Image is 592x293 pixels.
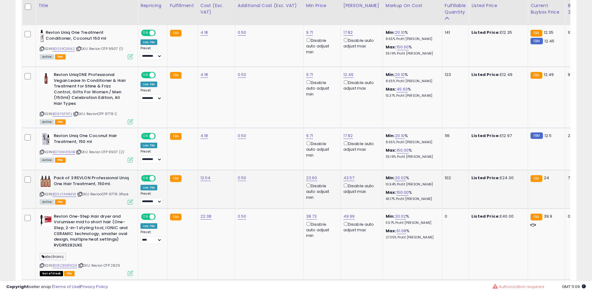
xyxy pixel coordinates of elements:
[140,223,157,229] div: Low. FBA
[238,175,246,181] a: 0.50
[343,221,378,233] div: Disable auto adjust max
[6,284,108,290] div: seller snap | |
[471,213,500,219] b: Listed Price:
[386,72,395,78] b: Min:
[397,86,408,92] a: 45.93
[343,37,378,49] div: Disable auto adjust max
[306,182,336,200] div: Disable auto adjust min
[53,111,72,117] a: B09F6F1XTJ
[142,134,149,139] span: ON
[73,111,117,116] span: | SKU: RevlonOTP 9778 C
[544,29,554,35] span: 12.35
[386,30,437,41] div: %
[544,175,549,181] span: 24
[386,29,395,35] b: Min:
[40,119,54,125] span: All listings currently available for purchase on Amazon
[386,72,437,83] div: %
[53,46,75,51] a: B00E4Q3NX2
[155,214,165,219] span: OFF
[306,29,313,36] a: 9.71
[155,176,165,181] span: OFF
[140,230,163,244] div: Preset:
[140,46,163,60] div: Preset:
[140,192,163,206] div: Preset:
[397,44,409,50] a: 150.00
[544,72,554,78] span: 12.49
[306,72,313,78] a: 9.71
[55,119,66,125] span: FBA
[200,175,211,181] a: 12.54
[343,2,380,9] div: [PERSON_NAME]
[54,175,129,188] b: Pack of 3 REVLON Professional Uniq One Hair Treatment, 150ml.
[306,213,317,220] a: 38.73
[40,175,133,204] div: ASIN:
[140,149,163,163] div: Preset:
[568,2,590,16] div: BB Share 24h.
[562,284,586,290] span: 2025-09-10 11:09 GMT
[471,175,500,181] b: Listed Price:
[40,271,63,276] span: All listings that are currently out of stock and unavailable for purchase on Amazon
[445,30,464,35] div: 141
[142,214,149,219] span: ON
[140,185,157,190] div: Low. FBA
[386,190,437,201] div: %
[38,2,135,9] div: Title
[40,133,52,145] img: 41PJ2iUNdQL._SL40_.jpg
[40,133,133,162] div: ASIN:
[54,72,129,108] b: Revlon UniqONE Professional Vegan Leave In Conditioner & Hair Treatment for Shine & Frizz Control...
[40,30,133,59] div: ASIN:
[445,133,464,139] div: 116
[46,30,121,43] b: Revlon Uniq One Treatment Conditioner, Coconut 150 ml
[142,30,149,36] span: ON
[530,175,542,182] small: FBA
[471,133,500,139] b: Listed Price:
[155,134,165,139] span: OFF
[40,72,133,124] div: ASIN:
[306,140,336,158] div: Disable auto adjust min
[343,72,354,78] a: 12.49
[64,271,75,276] span: FBA
[200,133,208,139] a: 4.18
[386,189,397,195] b: Max:
[386,175,437,187] div: %
[386,37,437,41] p: 8.65% Profit [PERSON_NAME]
[40,199,54,205] span: All listings currently available for purchase on Amazon
[386,87,437,98] div: %
[445,72,464,78] div: 123
[40,175,52,188] img: 51D8tLBnzYL._SL40_.jpg
[471,2,525,9] div: Listed Price
[386,214,437,225] div: %
[238,72,246,78] a: 0.50
[395,175,406,181] a: 20.02
[568,72,588,78] div: 97%
[200,72,208,78] a: 4.18
[544,133,552,139] span: 12.5
[306,37,336,55] div: Disable auto adjust min
[386,175,395,181] b: Min:
[544,38,555,44] span: 12.45
[142,73,149,78] span: ON
[343,175,355,181] a: 43.57
[140,39,157,45] div: Low. FBA
[200,213,212,220] a: 22.38
[386,147,397,153] b: Max:
[386,133,395,139] b: Min:
[6,284,29,290] strong: Copyright
[445,2,466,16] div: Fulfillable Quantity
[76,46,123,51] span: | SKU: Revlon OTP 9907 (1)
[397,228,406,234] a: 61.08
[386,86,397,92] b: Max:
[238,2,301,9] div: Additional Cost (Exc. VAT)
[170,133,181,140] small: FBA
[343,133,353,139] a: 17.82
[343,213,355,220] a: 49.99
[395,29,405,36] a: 20.10
[386,133,437,144] div: %
[471,72,523,78] div: £12.49
[55,158,66,163] span: FBA
[386,51,437,56] p: 35.19% Profit [PERSON_NAME]
[445,175,464,181] div: 102
[155,73,165,78] span: OFF
[53,192,76,197] a: B00JYA44MW
[386,79,437,83] p: 8.65% Profit [PERSON_NAME]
